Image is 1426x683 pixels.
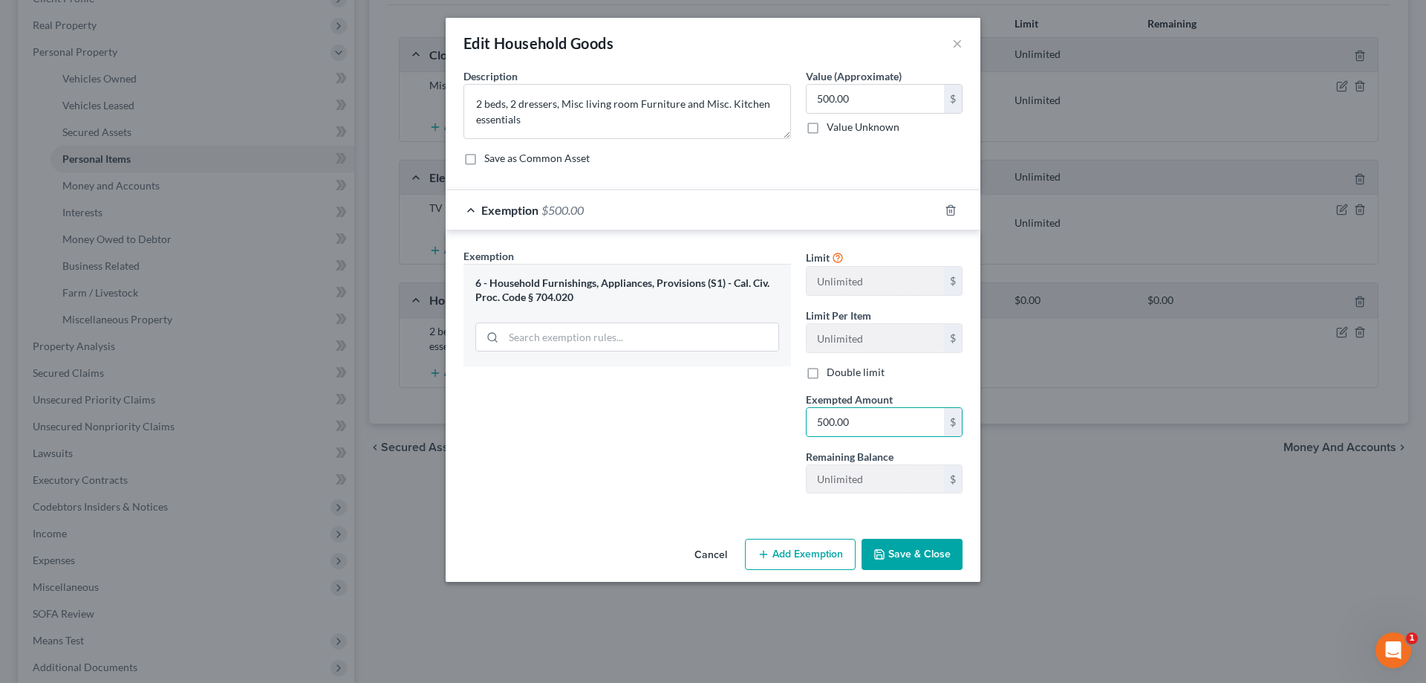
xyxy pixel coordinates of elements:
span: Description [463,70,518,82]
div: $ [944,267,962,295]
span: Exemption [463,250,514,262]
button: Save & Close [862,539,963,570]
iframe: Intercom live chat [1375,632,1411,668]
label: Double limit [827,365,885,380]
input: 0.00 [807,85,944,113]
input: -- [807,324,944,352]
input: -- [807,465,944,493]
span: $500.00 [541,203,584,217]
div: $ [944,324,962,352]
span: 1 [1406,632,1418,644]
label: Value Unknown [827,120,899,135]
div: $ [944,85,962,113]
label: Remaining Balance [806,449,893,464]
div: $ [944,408,962,436]
input: Search exemption rules... [504,323,778,352]
label: Save as Common Asset [484,151,590,166]
div: 6 - Household Furnishings, Appliances, Provisions (S1) - Cal. Civ. Proc. Code § 704.020 [475,276,779,304]
button: Add Exemption [745,539,856,570]
div: Edit Household Goods [463,33,613,54]
button: Cancel [683,540,739,570]
div: $ [944,465,962,493]
button: × [952,34,963,52]
span: Exemption [481,203,538,217]
input: -- [807,267,944,295]
label: Value (Approximate) [806,68,902,84]
span: Exempted Amount [806,393,893,406]
span: Limit [806,251,830,264]
input: 0.00 [807,408,944,436]
label: Limit Per Item [806,308,871,323]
